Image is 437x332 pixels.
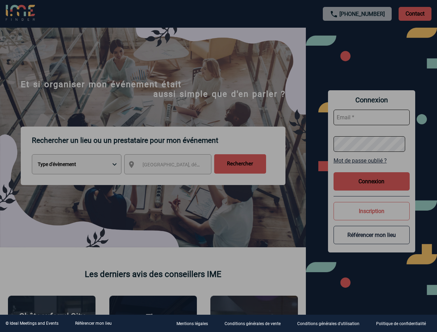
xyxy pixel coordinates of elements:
[292,320,371,327] a: Conditions générales d'utilisation
[297,322,359,326] p: Conditions générales d'utilisation
[371,320,437,327] a: Politique de confidentialité
[171,320,219,327] a: Mentions légales
[176,322,208,326] p: Mentions légales
[75,321,112,326] a: Référencer mon lieu
[376,322,426,326] p: Politique de confidentialité
[225,322,281,326] p: Conditions générales de vente
[6,321,58,326] div: © Ideal Meetings and Events
[219,320,292,327] a: Conditions générales de vente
